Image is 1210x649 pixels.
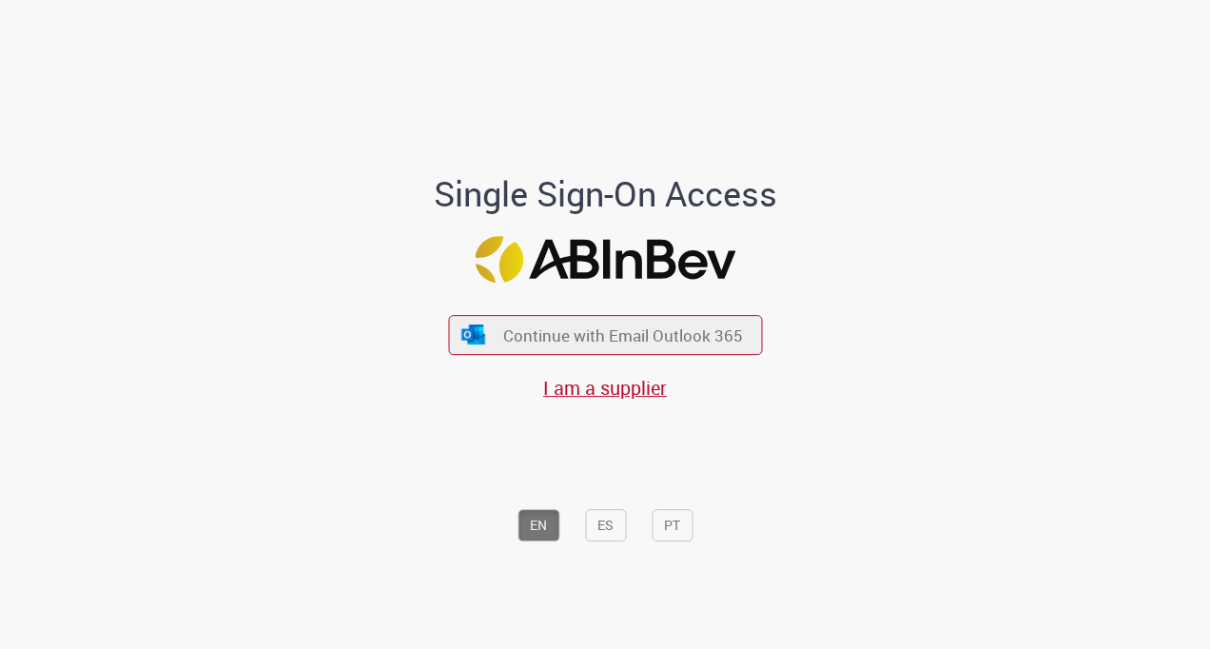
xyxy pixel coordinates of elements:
button: ES [585,509,626,541]
button: PT [652,509,693,541]
img: Logo ABInBev [475,236,735,283]
h1: Single Sign-On Access [342,175,869,213]
img: ícone Azure/Microsoft 360 [460,324,487,344]
button: ícone Azure/Microsoft 360 Continue with Email Outlook 365 [448,315,762,354]
span: Continue with Email Outlook 365 [503,324,743,346]
button: EN [517,509,559,541]
a: I am a supplier [543,375,667,401]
